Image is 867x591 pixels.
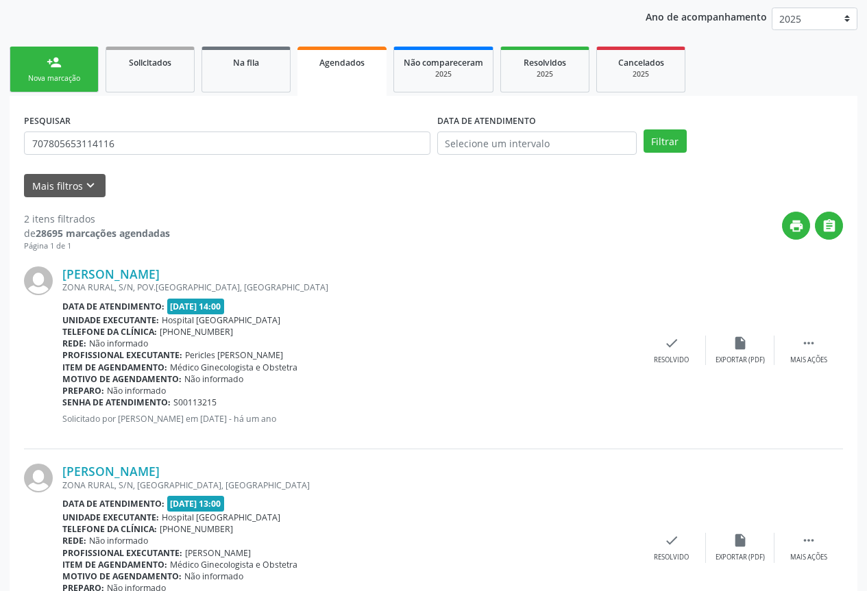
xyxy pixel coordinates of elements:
span: Não informado [184,373,243,385]
p: Solicitado por [PERSON_NAME] em [DATE] - há um ano [62,413,637,425]
b: Motivo de agendamento: [62,373,182,385]
div: Nova marcação [20,73,88,84]
img: img [24,464,53,492]
span: Médico Ginecologista e Obstetra [170,362,297,373]
label: PESQUISAR [24,110,71,131]
span: Não informado [89,338,148,349]
i: insert_drive_file [733,336,748,351]
span: Solicitados [129,57,171,68]
b: Unidade executante: [62,512,159,523]
div: 2 itens filtrados [24,212,170,226]
i: keyboard_arrow_down [83,178,98,193]
input: Nome, CNS [24,131,430,155]
div: ZONA RURAL, S/N, [GEOGRAPHIC_DATA], [GEOGRAPHIC_DATA] [62,479,637,491]
b: Item de agendamento: [62,362,167,373]
b: Telefone da clínica: [62,326,157,338]
img: img [24,266,53,295]
div: ZONA RURAL, S/N, POV.[GEOGRAPHIC_DATA], [GEOGRAPHIC_DATA] [62,281,637,293]
b: Profissional executante: [62,547,182,559]
span: Não informado [89,535,148,546]
a: [PERSON_NAME] [62,464,160,479]
span: [DATE] 13:00 [167,496,225,512]
i: check [664,336,679,351]
i:  [801,336,816,351]
div: de [24,226,170,240]
span: Não informado [107,385,166,397]
span: Médico Ginecologista e Obstetra [170,559,297,570]
input: Selecione um intervalo [437,131,637,155]
div: 2025 [607,69,675,79]
span: [PERSON_NAME] [185,547,251,559]
div: Mais ações [790,355,827,365]
span: [PHONE_NUMBER] [160,326,233,338]
span: [PHONE_NUMBER] [160,523,233,535]
b: Unidade executante: [62,314,159,326]
div: person_add [47,55,62,70]
div: Exportar (PDF) [716,553,765,562]
span: Não informado [184,570,243,582]
i: print [789,218,804,234]
span: Resolvidos [524,57,566,68]
span: Pericles [PERSON_NAME] [185,349,283,361]
b: Rede: [62,338,86,349]
p: Ano de acompanhamento [646,8,767,25]
span: Hospital [GEOGRAPHIC_DATA] [162,512,280,523]
b: Data de atendimento: [62,498,164,510]
div: Mais ações [790,553,827,562]
button: print [782,212,810,240]
b: Item de agendamento: [62,559,167,570]
b: Senha de atendimento: [62,397,171,408]
div: 2025 [511,69,579,79]
span: Agendados [319,57,365,68]
div: Exportar (PDF) [716,355,765,365]
span: Cancelados [618,57,664,68]
b: Data de atendimento: [62,301,164,312]
span: Não compareceram [404,57,483,68]
strong: 28695 marcações agendadas [36,227,170,240]
div: 2025 [404,69,483,79]
button: Filtrar [644,129,687,153]
div: Resolvido [654,553,689,562]
b: Motivo de agendamento: [62,570,182,582]
div: Resolvido [654,355,689,365]
div: Página 1 de 1 [24,240,170,252]
button:  [815,212,843,240]
b: Preparo: [62,385,104,397]
b: Rede: [62,535,86,546]
label: DATA DE ATENDIMENTO [437,110,536,131]
a: [PERSON_NAME] [62,266,160,281]
i: insert_drive_file [733,533,748,548]
span: S00113215 [173,397,217,408]
button: Mais filtroskeyboard_arrow_down [24,174,106,198]
span: [DATE] 14:00 [167,299,225,314]
i: check [664,533,679,548]
b: Telefone da clínica: [62,523,157,535]
b: Profissional executante: [62,349,182,361]
span: Hospital [GEOGRAPHIC_DATA] [162,314,280,326]
i:  [822,218,837,234]
span: Na fila [233,57,259,68]
i:  [801,533,816,548]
